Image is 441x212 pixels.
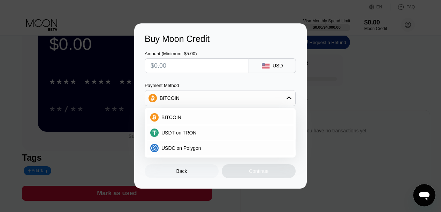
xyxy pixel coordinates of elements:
span: BITCOIN [161,115,181,120]
div: USDT on TRON [147,126,294,140]
div: Buy Moon Credit [145,34,296,44]
div: BITCOIN [145,91,295,105]
div: USD [273,63,283,68]
iframe: Button to launch messaging window [413,184,435,206]
div: BITCOIN [147,110,294,124]
div: Back [176,168,187,174]
div: Amount (Minimum: $5.00) [145,51,249,56]
div: BITCOIN [160,95,180,101]
div: Payment Method [145,83,296,88]
div: USDC on Polygon [147,141,294,155]
div: Back [145,164,219,178]
span: USDC on Polygon [161,145,201,151]
span: USDT on TRON [161,130,197,136]
input: $0.00 [151,59,243,73]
